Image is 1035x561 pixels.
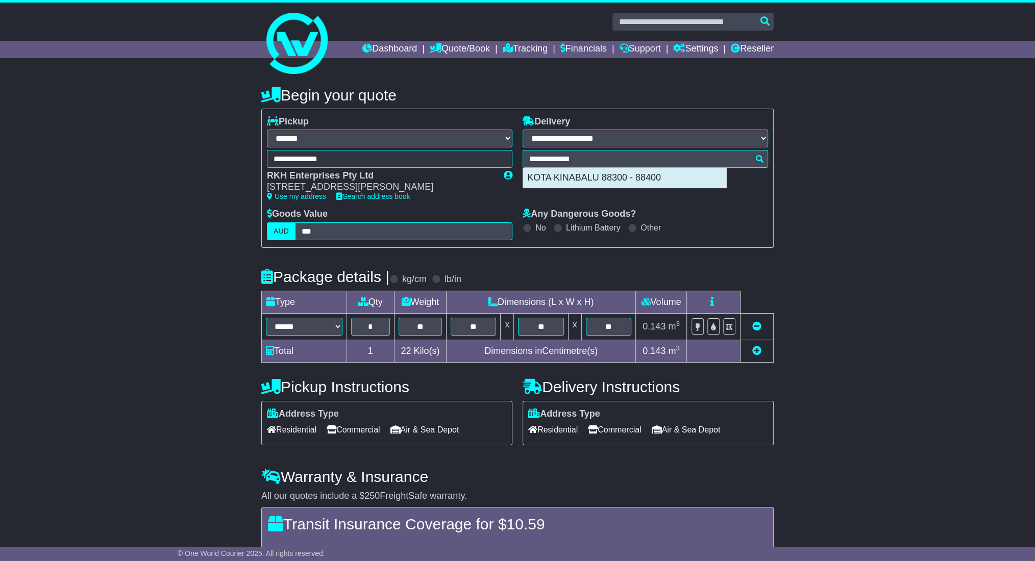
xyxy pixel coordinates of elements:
a: Financials [560,41,607,58]
a: Support [619,41,660,58]
span: Residential [528,422,578,438]
td: Qty [347,291,395,313]
span: Commercial [588,422,641,438]
td: Volume [635,291,686,313]
h4: Package details | [261,268,389,285]
h4: Warranty & Insurance [261,468,774,485]
a: Settings [673,41,718,58]
a: Search address book [336,192,410,200]
span: © One World Courier 2025. All rights reserved. [178,549,325,557]
span: Residential [267,422,316,438]
h4: Begin your quote [261,87,774,104]
h4: Pickup Instructions [261,378,512,395]
h4: Delivery Instructions [523,378,774,395]
sup: 3 [676,320,680,327]
a: Reseller [731,41,774,58]
td: Total [262,340,347,362]
a: Quote/Book [430,41,490,58]
td: Kilo(s) [394,340,447,362]
a: Tracking [503,41,548,58]
td: x [568,313,581,340]
label: Pickup [267,116,309,127]
td: Dimensions (L x W x H) [447,291,636,313]
span: 250 [364,491,380,501]
td: Dimensions in Centimetre(s) [447,340,636,362]
span: Commercial [327,422,380,438]
h4: Transit Insurance Coverage for $ [268,516,767,532]
span: Air & Sea Depot [652,422,721,438]
label: Address Type [267,409,339,420]
td: Type [262,291,347,313]
span: 0.143 [643,321,666,331]
a: Remove this item [752,321,761,331]
label: Any Dangerous Goods? [523,209,636,220]
label: Goods Value [267,209,328,220]
label: lb/in [445,274,461,285]
td: 1 [347,340,395,362]
a: Use my address [267,192,326,200]
div: [STREET_ADDRESS][PERSON_NAME] [267,182,494,193]
div: KOTA KINABALU 88300 - 88400 [523,168,726,188]
sup: 3 [676,344,680,352]
span: 10.59 [506,516,545,532]
span: m [668,321,680,331]
typeahead: Please provide city [523,150,768,168]
label: kg/cm [402,274,427,285]
label: Lithium Battery [566,223,621,233]
span: Air & Sea Depot [390,422,459,438]
div: All our quotes include a $ FreightSafe warranty. [261,491,774,502]
label: Other [640,223,661,233]
div: RKH Enterprises Pty Ltd [267,170,494,182]
a: Dashboard [362,41,417,58]
label: No [535,223,546,233]
span: m [668,346,680,356]
td: x [501,313,514,340]
label: AUD [267,222,295,240]
td: Weight [394,291,447,313]
label: Delivery [523,116,570,127]
a: Add new item [752,346,761,356]
span: 22 [401,346,411,356]
span: 0.143 [643,346,666,356]
label: Address Type [528,409,600,420]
